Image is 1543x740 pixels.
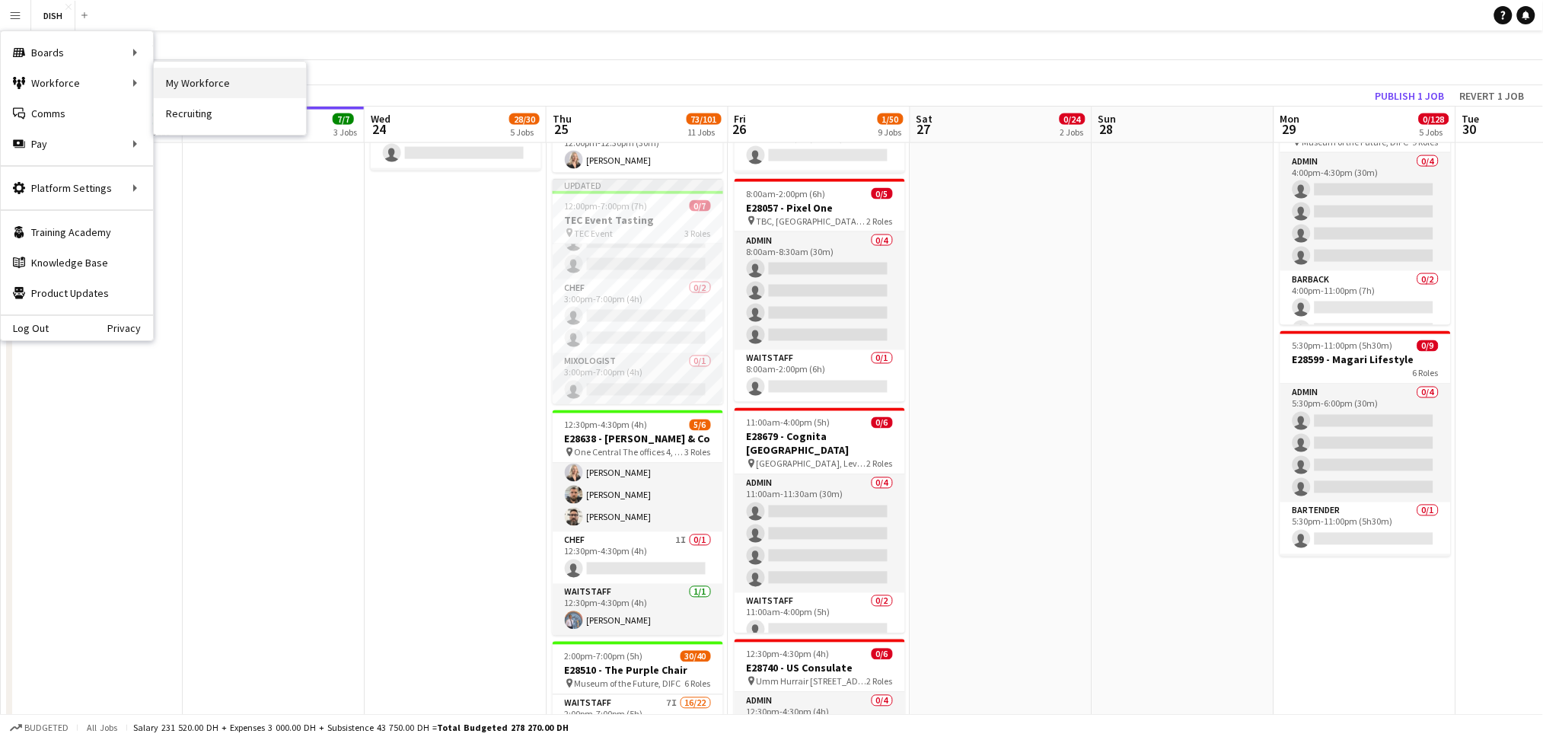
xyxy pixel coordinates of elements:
span: 8:00am-2:00pm (6h) [747,188,826,199]
span: Museum of the Future, DIFC [575,678,681,690]
span: 0/9 [1417,340,1439,352]
div: 11 Jobs [687,126,721,138]
app-card-role: Chef1I0/112:30pm-4:30pm (4h) [553,532,723,584]
app-job-card: 8:00am-2:00pm (6h)0/5E28057 - Pixel One TBC, [GEOGRAPHIC_DATA] Internet City2 RolesAdmin0/48:00am... [735,179,905,402]
span: 26 [732,120,747,138]
span: Wed [371,112,391,126]
app-card-role: Bartender0/15:30pm-11:00pm (5h30m) [1280,502,1451,554]
button: DISH [31,1,75,30]
h3: E28638 - [PERSON_NAME] & Co [553,432,723,446]
span: 6 Roles [685,678,711,690]
span: 1/50 [878,113,904,125]
span: 0/128 [1419,113,1449,125]
button: Publish 1 job [1369,86,1451,106]
span: 30/40 [681,651,711,662]
span: 0/6 [872,649,893,660]
app-job-card: 5:30pm-11:00pm (5h30m)0/9E28599 - Magari Lifestyle6 RolesAdmin0/45:30pm-6:00pm (30m) Bartender0/1... [1280,331,1451,557]
app-card-role: Waitstaff1/112:30pm-4:30pm (4h)[PERSON_NAME] [553,584,723,636]
span: 24 [368,120,391,138]
button: Budgeted [8,719,71,736]
app-card-role: Waitstaff0/18:00am-2:00pm (6h) [735,350,905,402]
a: Comms [1,98,153,129]
span: 0/7 [690,200,711,212]
span: All jobs [84,722,120,733]
a: Privacy [107,322,153,334]
span: 73/101 [687,113,722,125]
div: Platform Settings [1,173,153,203]
app-card-role: Admin0/48:00am-8:30am (30m) [735,232,905,350]
span: TEC Event [575,228,614,239]
span: 12:30pm-4:30pm (4h) [747,649,830,660]
app-job-card: 4:00pm-11:00pm (7h)0/55E28569 - ICG Mena Museum of the Future, DIFC9 RolesAdmin0/44:00pm-4:30pm (... [1280,100,1451,325]
app-card-role: Waitstaff0/211:00am-4:00pm (5h) [735,593,905,667]
span: 30 [1460,120,1480,138]
a: Product Updates [1,278,153,308]
span: Mon [1280,112,1300,126]
span: Sat [917,112,933,126]
div: 5 Jobs [1420,126,1449,138]
span: One Central The offices 4, Level 7 DIFC [GEOGRAPHIC_DATA] [575,447,685,458]
div: Pay [1,129,153,159]
span: 5:30pm-11:00pm (5h30m) [1293,340,1393,352]
a: Recruiting [154,98,306,129]
a: Log Out [1,322,49,334]
span: 2 Roles [867,458,893,470]
span: [GEOGRAPHIC_DATA], Level 26, [GEOGRAPHIC_DATA] [757,458,867,470]
span: 12:30pm-4:30pm (4h) [565,419,648,431]
span: 25 [550,120,572,138]
span: 29 [1278,120,1300,138]
span: 6 Roles [1413,368,1439,379]
span: Tue [1462,112,1480,126]
app-card-role: Supervisor0/16:45am-3:00pm (8h15m) [735,119,905,171]
div: Boards [1,37,153,68]
app-card-role: Admin0/411:00am-11:30am (30m) [735,475,905,593]
span: 11:00am-4:00pm (5h) [747,417,830,429]
h3: E28599 - Magari Lifestyle [1280,353,1451,367]
div: 3 Jobs [333,126,357,138]
span: 12:00pm-7:00pm (7h) [565,200,648,212]
span: 3 Roles [685,228,711,239]
span: 5/6 [690,419,711,431]
span: 0/24 [1060,113,1086,125]
span: 2 Roles [867,215,893,227]
span: Sun [1098,112,1117,126]
app-card-role: Admin0/45:30pm-6:00pm (30m) [1280,384,1451,502]
app-card-role: Chef0/23:00pm-7:00pm (4h) [553,279,723,353]
div: 9 Jobs [878,126,903,138]
span: 27 [914,120,933,138]
div: Workforce [1,68,153,98]
span: 28 [1096,120,1117,138]
div: 5 Jobs [510,126,539,138]
h3: E28679 - Cognita [GEOGRAPHIC_DATA] [735,430,905,458]
h3: E28510 - The Purple Chair [553,664,723,678]
span: Total Budgeted 278 270.00 DH [437,722,569,733]
app-card-role: Admin4/412:30pm-1:00pm (30m)[PERSON_NAME][PERSON_NAME][PERSON_NAME][PERSON_NAME] [553,414,723,532]
h3: TEC Event Tasting [553,213,723,227]
span: 28/30 [509,113,540,125]
h3: E28057 - Pixel One [735,201,905,215]
span: TBC, [GEOGRAPHIC_DATA] Internet City [757,215,867,227]
button: Revert 1 job [1454,86,1531,106]
app-card-role: Barback0/24:00pm-11:00pm (7h) [1280,271,1451,345]
span: Fri [735,112,747,126]
div: Updated12:00pm-7:00pm (7h)0/7TEC Event Tasting TEC Event3 Roles12:00pm-12:30pm (30m) Chef0/23:00p... [553,179,723,404]
span: Budgeted [24,722,69,733]
h3: E28740 - US Consulate [735,662,905,675]
app-job-card: 12:30pm-4:30pm (4h)5/6E28638 - [PERSON_NAME] & Co One Central The offices 4, Level 7 DIFC [GEOGRA... [553,410,723,636]
a: Knowledge Base [1,247,153,278]
span: 7/7 [333,113,354,125]
div: Salary 231 520.00 DH + Expenses 3 000.00 DH + Subsistence 43 750.00 DH = [133,722,569,733]
a: Training Academy [1,217,153,247]
app-card-role: Mixologist0/13:00pm-7:00pm (4h) [553,353,723,405]
span: 2:00pm-7:00pm (5h) [565,651,643,662]
span: 3 Roles [685,447,711,458]
app-job-card: 11:00am-4:00pm (5h)0/6E28679 - Cognita [GEOGRAPHIC_DATA] [GEOGRAPHIC_DATA], Level 26, [GEOGRAPHIC... [735,408,905,633]
a: My Workforce [154,68,306,98]
span: 2 Roles [867,676,893,687]
span: 0/6 [872,417,893,429]
span: Umm Hurrair [STREET_ADDRESS] [757,676,867,687]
